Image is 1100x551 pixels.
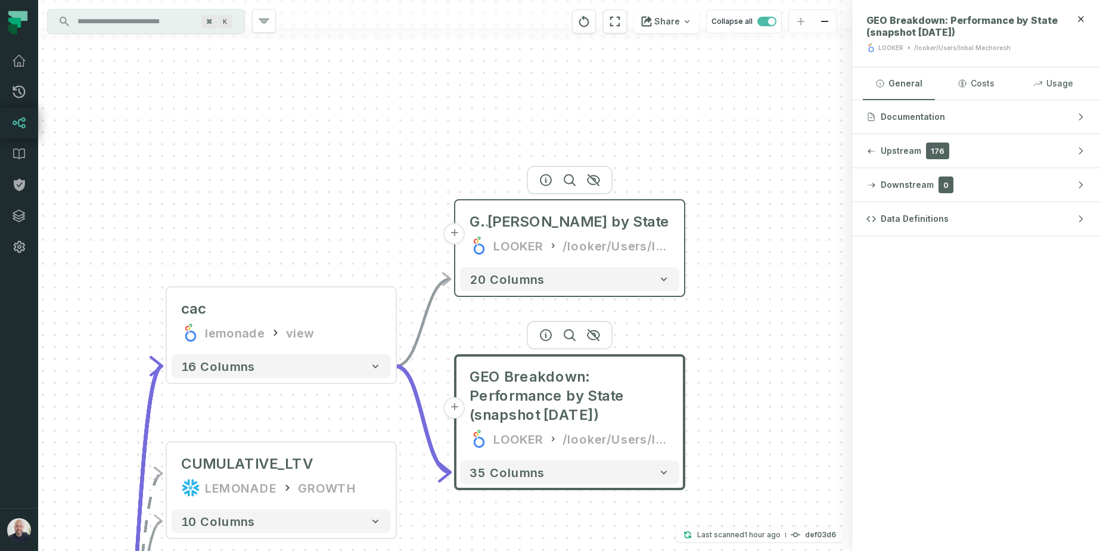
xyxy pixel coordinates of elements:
[205,478,276,497] div: LEMONADE
[706,10,782,33] button: Collapse all
[852,202,1100,236] button: Data Definitions
[396,366,450,472] g: Edge from b25079d9f1c7e2339219df2a840b804a to f8d887b913d1a6728ae7c096bdef22cd
[487,212,670,231] span: [PERSON_NAME] by State
[493,236,543,255] div: LOOKER
[444,397,465,419] button: +
[676,528,843,542] button: Last scanned[DATE] 8:06:24 AMdef03d6
[881,213,949,225] span: Data Definitions
[470,272,545,286] span: 20 columns
[218,15,232,29] span: Press ⌘ + K to focus the search bar
[181,359,255,373] span: 16 columns
[813,10,837,33] button: zoom out
[181,514,255,528] span: 10 columns
[181,454,313,473] div: CUMULATIVE_LTV
[852,134,1100,168] button: Upstream176
[201,15,217,29] span: Press ⌘ + K to focus the search bar
[470,367,670,425] span: GEO Breakdown: Performance by State (snapshot [DATE])
[881,145,921,157] span: Upstream
[298,478,356,497] div: GROWTH
[881,111,945,123] span: Documentation
[863,67,935,100] button: General
[805,531,836,538] h4: def03d6
[878,44,903,52] div: LOOKER
[563,236,670,255] div: /looker/Users/Inbal Mechoresh
[926,143,949,159] span: 176
[634,10,699,33] button: Share
[744,530,781,539] relative-time: Sep 29, 2025, 8:06 AM GMT+3
[470,212,487,231] span: GEO Breakdown: Perfor
[697,529,781,541] p: Last scanned
[470,465,545,479] span: 35 columns
[940,67,1012,100] button: Costs
[444,223,465,244] button: +
[470,212,670,231] div: GEO Breakdown: Performance by State
[866,14,1059,38] span: GEO Breakdown: Performance by State (snapshot [DATE])
[563,429,670,448] div: /looker/Users/Inbal Mechoresh
[493,429,543,448] div: LOOKER
[7,518,31,542] img: avatar of Daniel Ochoa Bimblich
[1017,67,1089,100] button: Usage
[181,299,206,318] div: cac
[396,279,450,366] g: Edge from b25079d9f1c7e2339219df2a840b804a to 779a9ff7fd46e03f50e6b9f974662fa4
[286,323,313,342] div: view
[939,177,953,193] span: 0
[205,323,265,342] div: lemonade
[881,179,934,191] span: Downstream
[852,168,1100,202] button: Downstream0
[914,44,1011,52] div: /looker/Users/Inbal Mechoresh
[852,100,1100,134] button: Documentation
